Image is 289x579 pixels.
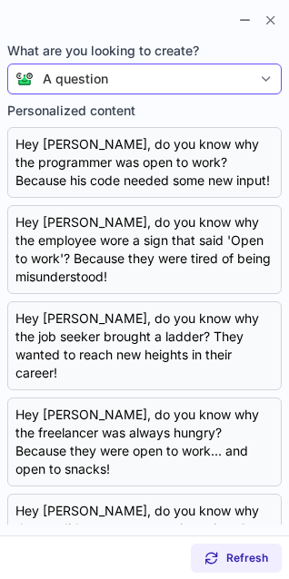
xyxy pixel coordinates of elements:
[191,544,282,573] button: Refresh
[15,135,274,190] div: Hey [PERSON_NAME], do you know why the programmer was open to work? Because his code needed some ...
[7,102,282,120] label: Personalized content
[8,72,34,86] img: Connie from ContactOut
[15,213,274,286] div: Hey [PERSON_NAME], do you know why the employee wore a sign that said 'Open to work'? Because the...
[226,551,268,565] span: Refresh
[15,309,274,382] div: Hey [PERSON_NAME], do you know why the job seeker brought a ladder? They wanted to reach new heig...
[43,70,108,88] div: A question
[7,42,282,60] span: What are you looking to create?
[15,406,274,478] div: Hey [PERSON_NAME], do you know why the freelancer was always hungry? Because they were open to wo...
[15,502,274,574] div: Hey [PERSON_NAME], do you know why the candidate was great at interviews? Because they were open ...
